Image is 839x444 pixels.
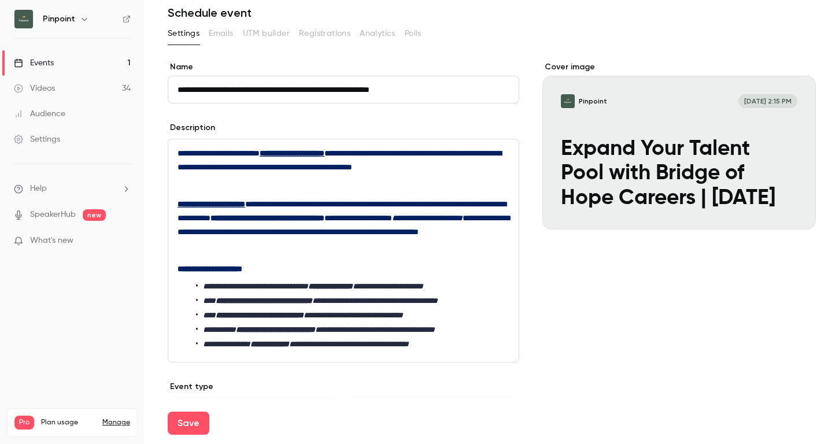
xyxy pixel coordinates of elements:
span: Emails [209,28,233,40]
button: Save [168,412,209,435]
li: help-dropdown-opener [14,183,131,195]
span: UTM builder [243,28,290,40]
span: Registrations [299,28,350,40]
a: SpeakerHub [30,209,76,221]
div: editor [168,139,519,362]
div: Videos [14,83,55,94]
span: What's new [30,235,73,247]
div: Settings [14,134,60,145]
label: Cover image [542,61,816,73]
div: Audience [14,108,65,120]
section: description [168,139,519,362]
span: Plan usage [41,418,95,427]
section: Cover image [542,61,816,230]
button: Settings [168,24,199,43]
label: Name [168,61,519,73]
span: Help [30,183,47,195]
iframe: Noticeable Trigger [117,236,131,246]
img: Pinpoint [14,10,33,28]
div: Events [14,57,54,69]
a: Manage [102,418,130,427]
h6: Pinpoint [43,13,75,25]
span: new [83,209,106,221]
span: Polls [405,28,422,40]
label: Description [168,122,215,134]
p: Event type [168,381,519,393]
span: Pro [14,416,34,430]
span: Analytics [360,28,396,40]
h1: Schedule event [168,6,816,20]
